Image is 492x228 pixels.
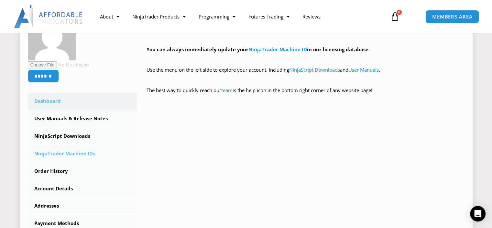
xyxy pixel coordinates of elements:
[296,9,327,24] a: Reviews
[242,9,296,24] a: Futures Trading
[147,86,465,104] p: The best way to quickly reach our is the help icon in the bottom right corner of any website page!
[28,93,137,110] a: Dashboard
[348,66,379,73] a: User Manuals
[28,198,137,214] a: Addresses
[28,110,137,127] a: User Manuals & Release Notes
[192,9,242,24] a: Programming
[289,66,340,73] a: NinjaScript Downloads
[221,87,233,93] a: team
[470,206,486,222] div: Open Intercom Messenger
[28,128,137,145] a: NinjaScript Downloads
[28,163,137,180] a: Order History
[425,10,479,23] a: MEMBERS AREA
[147,14,465,104] div: Hey ! Welcome to the Members Area. Thank you for being a valuable customer!
[147,46,370,53] strong: You can always immediately update your in our licensing database.
[14,5,83,28] img: LogoAI | Affordable Indicators – NinjaTrader
[381,7,409,26] a: 0
[248,46,307,53] a: NinjaTrader Machine ID
[126,9,192,24] a: NinjaTrader Products
[397,10,402,15] span: 0
[93,9,126,24] a: About
[28,12,76,60] img: 3e961ded3c57598c38b75bad42f30339efeb9c3e633a926747af0a11817a7dee
[432,14,473,19] span: MEMBERS AREA
[147,66,465,84] p: Use the menu on the left side to explore your account, including and .
[28,180,137,197] a: Account Details
[93,9,384,24] nav: Menu
[28,145,137,162] a: NinjaTrader Machine IDs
